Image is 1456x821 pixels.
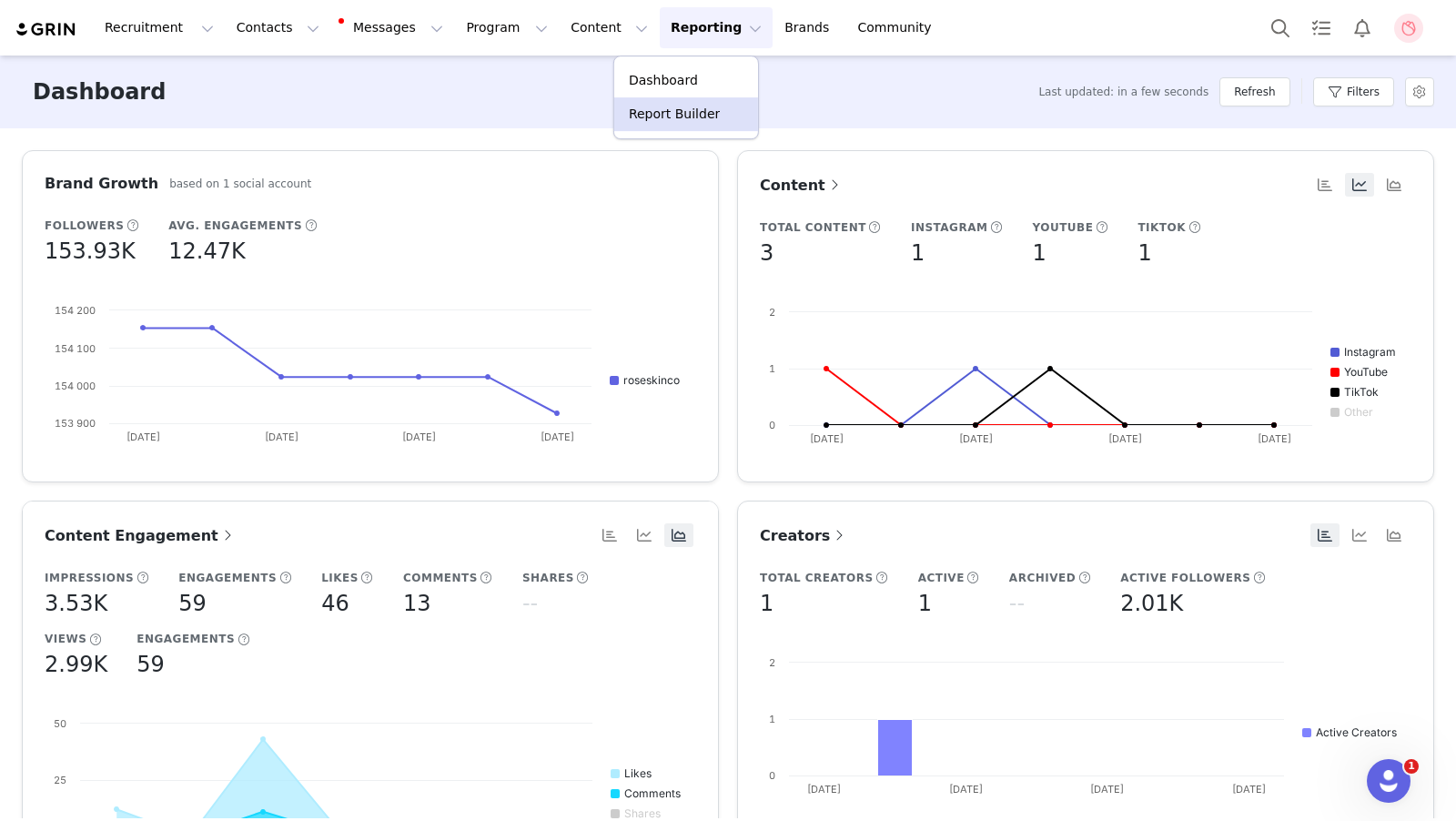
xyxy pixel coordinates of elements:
h3: Brand Growth [45,173,158,195]
text: 154 200 [55,304,96,317]
h5: Views [45,631,86,647]
h5: Avg. Engagements [168,218,302,234]
button: Reporting [660,7,773,48]
h5: Total Content [760,219,866,236]
h5: -- [522,587,538,620]
text: 50 [54,717,66,730]
text: [DATE] [126,431,160,443]
text: [DATE] [541,431,574,443]
h5: 3 [760,237,773,269]
h5: 12.47K [168,235,245,268]
text: [DATE] [1108,432,1142,445]
text: 25 [54,774,66,786]
h5: TikTok [1137,219,1186,236]
button: Filters [1313,77,1394,106]
text: Shares [624,806,661,820]
text: [DATE] [402,431,436,443]
button: Program [455,7,559,48]
text: Likes [624,766,652,780]
text: Instagram [1344,345,1396,359]
text: 0 [769,769,775,782]
h5: Engagements [178,570,277,586]
text: 0 [769,419,775,431]
text: 2 [769,306,775,319]
button: Content [560,7,659,48]
a: Tasks [1301,7,1341,48]
h5: Instagram [911,219,988,236]
h5: 59 [136,648,165,681]
p: Dashboard [629,71,698,90]
h5: 13 [403,587,431,620]
text: YouTube [1344,365,1388,379]
button: Search [1260,7,1300,48]
h5: 1 [918,587,932,620]
text: 153 900 [55,417,96,430]
iframe: Intercom live chat [1367,759,1410,803]
text: 1 [769,362,775,375]
a: Brands [773,7,845,48]
h5: 1 [1032,237,1046,269]
text: Other [1344,405,1373,419]
h5: 153.93K [45,235,136,268]
h5: Comments [403,570,478,586]
h5: Shares [522,570,574,586]
span: Last updated: in a few seconds [1038,84,1208,100]
button: Refresh [1219,77,1289,106]
text: [DATE] [265,431,298,443]
a: Creators [760,524,848,547]
text: [DATE] [1258,432,1291,445]
h5: 2.99K [45,648,107,681]
text: 1 [769,713,775,725]
h5: 46 [321,587,349,620]
button: Profile [1383,14,1441,43]
text: [DATE] [1090,783,1124,796]
h5: 3.53K [45,587,107,620]
text: roseskinco [623,373,680,387]
a: Content Engagement [45,524,237,547]
span: Creators [760,527,848,544]
h5: Likes [321,570,359,586]
button: Contacts [226,7,330,48]
text: Active Creators [1316,725,1397,739]
p: Report Builder [629,105,720,124]
h5: 2.01K [1120,587,1183,620]
h5: YouTube [1032,219,1093,236]
h5: Active [918,570,965,586]
h5: Followers [45,218,124,234]
h5: Active Followers [1120,570,1250,586]
h5: Engagements [136,631,235,647]
text: [DATE] [959,432,993,445]
h5: 1 [911,237,925,269]
button: Messages [331,7,454,48]
h5: 1 [760,587,773,620]
text: [DATE] [810,432,844,445]
h5: Total Creators [760,570,874,586]
h5: 59 [178,587,207,620]
span: Content [760,177,844,194]
text: 2 [769,656,775,669]
h5: Archived [1009,570,1076,586]
img: 23ac8fc0-cd96-465c-8236-36009af5db45.png [1394,14,1423,43]
text: [DATE] [1232,783,1266,796]
img: grin logo [15,21,78,38]
button: Recruitment [94,7,225,48]
span: 1 [1404,759,1419,774]
text: 154 000 [55,380,96,392]
text: [DATE] [807,783,841,796]
span: Content Engagement [45,527,237,544]
h5: 1 [1137,237,1151,269]
h5: based on 1 social account [169,176,311,192]
h5: Impressions [45,570,134,586]
h5: -- [1009,587,1025,620]
text: Comments [624,786,681,800]
text: [DATE] [949,783,983,796]
text: TikTok [1344,385,1379,399]
button: Notifications [1342,7,1382,48]
text: 154 100 [55,342,96,355]
a: Content [760,174,844,197]
h3: Dashboard [33,76,166,108]
a: Community [847,7,951,48]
